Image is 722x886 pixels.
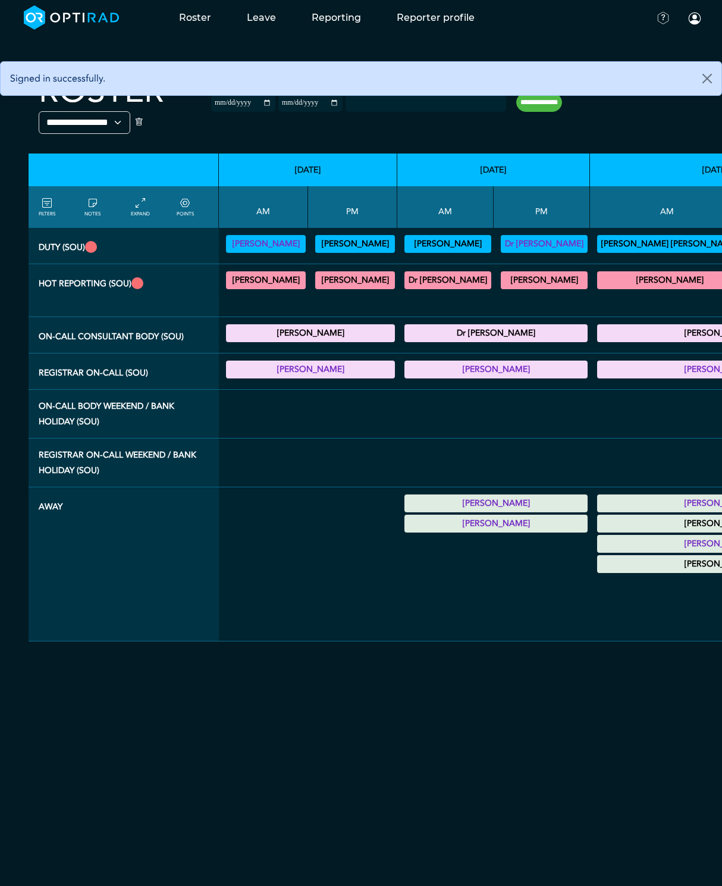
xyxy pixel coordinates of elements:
[494,186,590,228] th: PM
[226,271,306,289] div: MRI Trauma & Urgent/CT Trauma & Urgent 09:00 - 13:00
[228,273,304,287] summary: [PERSON_NAME]
[131,196,150,218] a: collapse/expand entries
[406,516,586,531] summary: [PERSON_NAME]
[29,264,219,317] th: Hot Reporting (SOU)
[406,362,586,377] summary: [PERSON_NAME]
[228,362,393,377] summary: [PERSON_NAME]
[29,317,219,353] th: On-Call Consultant Body (SOU)
[406,496,586,511] summary: [PERSON_NAME]
[317,237,393,251] summary: [PERSON_NAME]
[29,228,219,264] th: Duty (SOU)
[404,494,588,512] div: Annual Leave 00:00 - 23:59
[29,353,219,390] th: Registrar On-Call (SOU)
[404,515,588,533] div: Annual Leave 00:00 - 23:59
[501,271,588,289] div: CT Trauma & Urgent/MRI Trauma & Urgent 13:00 - 17:30
[226,235,306,253] div: Vetting 09:00 - 13:00
[228,326,393,340] summary: [PERSON_NAME]
[503,237,586,251] summary: Dr [PERSON_NAME]
[404,361,588,378] div: Registrar On-Call 17:00 - 21:00
[406,273,489,287] summary: Dr [PERSON_NAME]
[29,390,219,439] th: On-Call Body Weekend / Bank Holiday (SOU)
[503,273,586,287] summary: [PERSON_NAME]
[406,237,489,251] summary: [PERSON_NAME]
[228,237,304,251] summary: [PERSON_NAME]
[29,439,219,487] th: Registrar On-Call Weekend / Bank Holiday (SOU)
[406,326,586,340] summary: Dr [PERSON_NAME]
[315,235,395,253] div: Vetting (30 PF Points) 13:00 - 17:00
[29,487,219,641] th: Away
[308,186,397,228] th: PM
[317,273,393,287] summary: [PERSON_NAME]
[226,324,395,342] div: On-Call Consultant Body 17:00 - 21:00
[177,196,194,218] a: collapse/expand expected points
[404,324,588,342] div: On-Call Consultant Body 17:00 - 21:00
[397,186,494,228] th: AM
[226,361,395,378] div: Registrar On-Call 17:00 - 21:00
[315,271,395,289] div: MRI Trauma & Urgent/CT Trauma & Urgent 13:00 - 17:30
[219,154,397,186] th: [DATE]
[347,96,406,107] input: null
[24,5,120,30] img: brand-opti-rad-logos-blue-and-white-d2f68631ba2948856bd03f2d395fb146ddc8fb01b4b6e9315ea85fa773367...
[219,186,308,228] th: AM
[404,235,491,253] div: Vetting (30 PF Points) 09:00 - 13:00
[501,235,588,253] div: Vetting 13:00 - 17:00
[693,62,721,95] button: Close
[84,196,101,218] a: show/hide notes
[397,154,590,186] th: [DATE]
[39,196,55,218] a: FILTERS
[404,271,491,289] div: CT Trauma & Urgent/MRI Trauma & Urgent 09:00 - 13:00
